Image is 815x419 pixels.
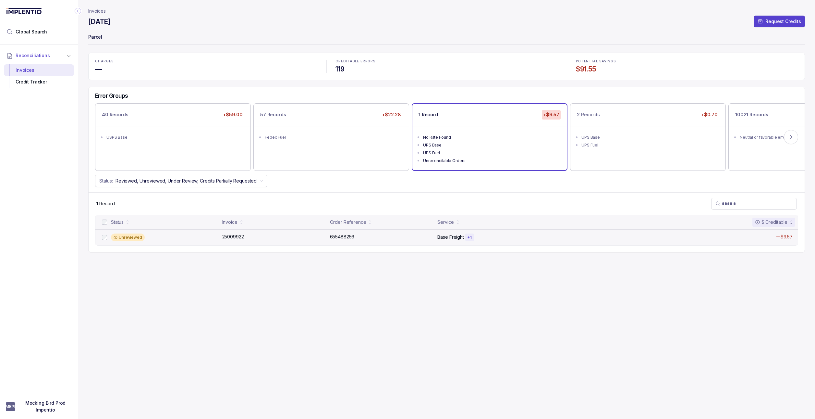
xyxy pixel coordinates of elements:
[88,8,106,14] nav: breadcrumb
[735,111,768,118] p: 10021 Records
[16,29,47,35] span: Global Search
[576,65,798,74] h4: $91.55
[116,178,257,184] p: Reviewed, Unreviewed, Under Review, Credits Partially Requested
[106,134,243,141] div: USPS Base
[330,219,366,225] div: Order Reference
[437,219,454,225] div: Service
[95,65,317,74] h4: —
[9,76,69,88] div: Credit Tracker
[467,235,472,240] p: + 1
[260,111,286,118] p: 57 Records
[88,31,805,44] p: Parcel
[6,400,72,413] button: User initialsMocking Bird Prod Impentio
[335,65,558,74] h4: 119
[576,59,798,63] p: POTENTIAL SAVINGS
[781,234,793,240] p: $9.57
[111,234,145,241] div: Unreviewed
[437,234,464,240] p: Base Freight
[423,134,560,141] div: No Rate Found
[222,234,244,240] p: 25009922
[419,111,438,118] p: 1 Record
[755,219,787,225] div: $ Creditable
[381,110,402,119] p: +$22.28
[16,52,50,59] span: Reconciliations
[99,178,113,184] p: Status:
[222,219,237,225] div: Invoice
[88,8,106,14] a: Invoices
[95,59,317,63] p: CHARGES
[577,111,600,118] p: 2 Records
[4,48,74,63] button: Reconciliations
[9,64,69,76] div: Invoices
[95,92,128,99] h5: Error Groups
[111,219,124,225] div: Status
[222,110,244,119] p: +$59.00
[96,200,115,207] div: Remaining page entries
[754,16,805,27] button: Request Credits
[581,142,718,148] div: UPS Fuel
[423,150,560,156] div: UPS Fuel
[700,110,719,119] p: +$0.70
[330,234,355,240] p: 655488256
[88,17,110,26] h4: [DATE]
[19,400,72,413] p: Mocking Bird Prod Impentio
[265,134,402,141] div: Fedex Fuel
[96,200,115,207] p: 1 Record
[102,111,128,118] p: 40 Records
[74,7,82,15] div: Collapse Icon
[765,18,801,25] p: Request Credits
[102,235,107,240] input: checkbox-checkbox
[423,142,560,148] div: UPS Base
[423,158,560,164] div: Unreconcilable Orders
[335,59,558,63] p: CREDITABLE ERRORS
[95,175,267,187] button: Status:Reviewed, Unreviewed, Under Review, Credits Partially Requested
[4,63,74,89] div: Reconciliations
[542,110,561,119] p: +$9.57
[581,134,718,141] div: UPS Base
[102,220,107,225] input: checkbox-checkbox
[6,402,15,411] span: User initials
